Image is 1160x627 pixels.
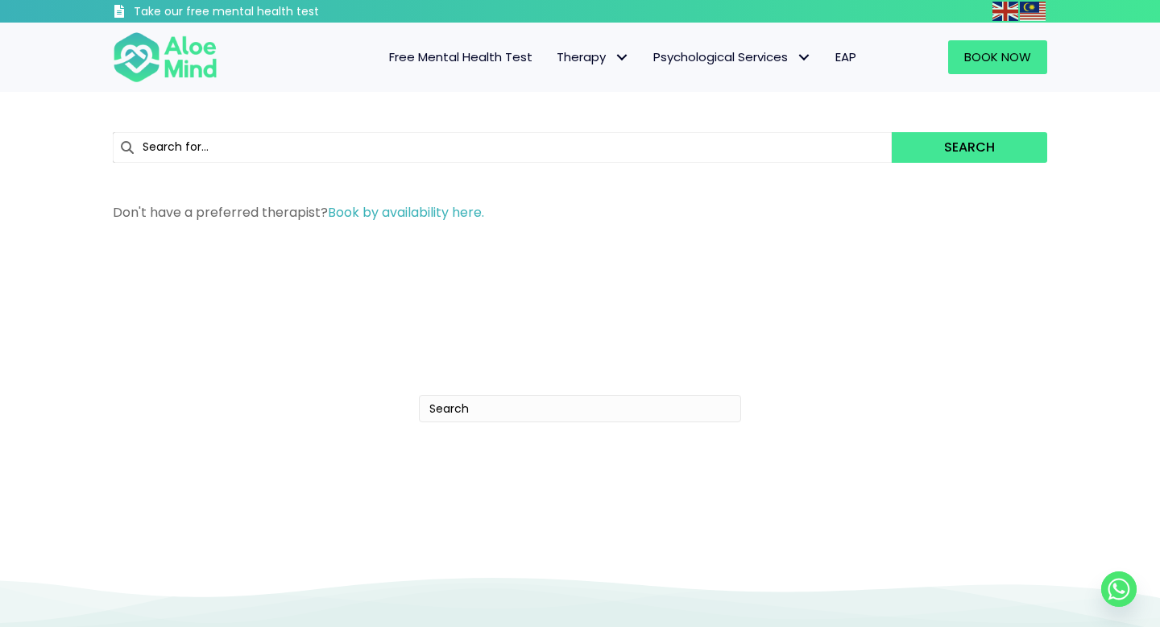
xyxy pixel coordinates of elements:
[419,395,741,422] input: Search
[992,2,1020,20] a: English
[113,203,1047,222] p: Don't have a preferred therapist?
[377,40,545,74] a: Free Mental Health Test
[113,31,217,84] img: Aloe mind Logo
[610,46,633,69] span: Therapy: submenu
[992,2,1018,21] img: en
[113,4,405,23] a: Take our free mental health test
[557,48,629,65] span: Therapy
[948,40,1047,74] a: Book Now
[389,48,532,65] span: Free Mental Health Test
[892,132,1047,163] button: Search
[641,40,823,74] a: Psychological ServicesPsychological Services: submenu
[1020,2,1046,21] img: ms
[328,203,484,222] a: Book by availability here.
[792,46,815,69] span: Psychological Services: submenu
[238,40,868,74] nav: Menu
[545,40,641,74] a: TherapyTherapy: submenu
[113,132,892,163] input: Search for...
[653,48,811,65] span: Psychological Services
[964,48,1031,65] span: Book Now
[835,48,856,65] span: EAP
[1020,2,1047,20] a: Malay
[823,40,868,74] a: EAP
[1101,571,1137,607] a: Whatsapp
[134,4,405,20] h3: Take our free mental health test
